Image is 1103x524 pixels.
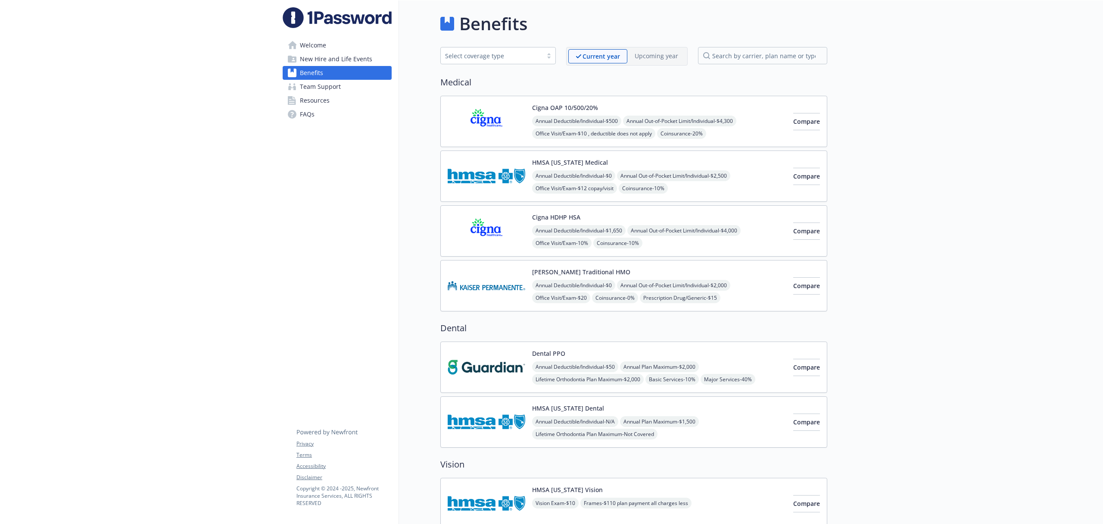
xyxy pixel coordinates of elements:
span: Compare [793,418,820,426]
button: Cigna OAP 10/500/20% [532,103,598,112]
button: HMSA [US_STATE] Dental [532,404,604,413]
a: Accessibility [296,462,391,470]
span: Annual Deductible/Individual - N/A [532,416,618,427]
button: [PERSON_NAME] Traditional HMO [532,267,630,276]
p: Current year [583,52,620,61]
img: Hawaii Medical Service Association carrier logo [448,485,525,522]
span: Welcome [300,38,326,52]
button: Compare [793,168,820,185]
span: Compare [793,172,820,180]
span: Office Visit/Exam - $20 [532,292,590,303]
img: CIGNA carrier logo [448,103,525,140]
span: Office Visit/Exam - $10 , deductible does not apply [532,128,655,139]
h1: Benefits [459,11,527,37]
span: Annual Out-of-Pocket Limit/Individual - $2,500 [617,170,730,181]
span: Annual Out-of-Pocket Limit/Individual - $4,300 [623,116,736,126]
span: Office Visit/Exam - 10% [532,238,592,248]
span: Annual Deductible/Individual - $0 [532,170,615,181]
button: Compare [793,414,820,431]
span: Compare [793,227,820,235]
a: Benefits [283,66,392,80]
a: Welcome [283,38,392,52]
span: Basic Services - 10% [645,374,699,385]
span: Coinsurance - 10% [619,183,668,194]
a: Resources [283,94,392,107]
img: Hawaii Medical Service Association carrier logo [448,404,525,440]
button: Dental PPO [532,349,565,358]
h2: Dental [440,322,827,335]
div: Select coverage type [445,51,538,60]
img: Guardian carrier logo [448,349,525,386]
span: Compare [793,499,820,508]
a: Privacy [296,440,391,448]
a: Disclaimer [296,474,391,481]
button: Compare [793,277,820,295]
button: HMSA [US_STATE] Vision [532,485,603,494]
span: Prescription Drug/Generic - $15 [640,292,720,303]
button: Compare [793,113,820,130]
span: Frames - $110 plan payment all charges less [580,498,692,508]
img: Hawaii Medical Service Association carrier logo [448,158,525,195]
span: New Hire and Life Events [300,52,372,66]
span: Lifetime Orthodontia Plan Maximum - $2,000 [532,374,644,385]
span: Upcoming year [627,49,685,63]
span: Annual Deductible/Individual - $500 [532,116,621,126]
input: search by carrier, plan name or type [698,47,827,64]
span: Vision Exam - $10 [532,498,579,508]
p: Copyright © 2024 - 2025 , Newfront Insurance Services, ALL RIGHTS RESERVED [296,485,391,507]
span: Coinsurance - 20% [657,128,706,139]
span: Annual Deductible/Individual - $50 [532,361,618,372]
span: Coinsurance - 0% [592,292,638,303]
h2: Vision [440,458,827,471]
button: HMSA [US_STATE] Medical [532,158,608,167]
span: Annual Deductible/Individual - $1,650 [532,225,626,236]
button: Compare [793,223,820,240]
span: Lifetime Orthodontia Plan Maximum - Not Covered [532,429,657,439]
img: CIGNA carrier logo [448,213,525,249]
span: Annual Plan Maximum - $2,000 [620,361,699,372]
a: FAQs [283,107,392,121]
a: New Hire and Life Events [283,52,392,66]
span: Annual Out-of-Pocket Limit/Individual - $2,000 [617,280,730,291]
span: Compare [793,117,820,126]
span: Coinsurance - 10% [593,238,642,248]
img: Kaiser Permanente Insurance Company carrier logo [448,267,525,304]
button: Cigna HDHP HSA [532,213,580,222]
a: Terms [296,451,391,459]
span: FAQs [300,107,315,121]
span: Annual Deductible/Individual - $0 [532,280,615,291]
span: Major Services - 40% [701,374,755,385]
span: Compare [793,363,820,371]
span: Compare [793,282,820,290]
span: Annual Out-of-Pocket Limit/Individual - $4,000 [627,225,741,236]
span: Annual Plan Maximum - $1,500 [620,416,699,427]
span: Resources [300,94,330,107]
span: Benefits [300,66,323,80]
span: Office Visit/Exam - $12 copay/visit [532,183,617,194]
h2: Medical [440,76,827,89]
button: Compare [793,495,820,512]
a: Team Support [283,80,392,94]
button: Compare [793,359,820,376]
span: Team Support [300,80,341,94]
p: Upcoming year [635,51,678,60]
